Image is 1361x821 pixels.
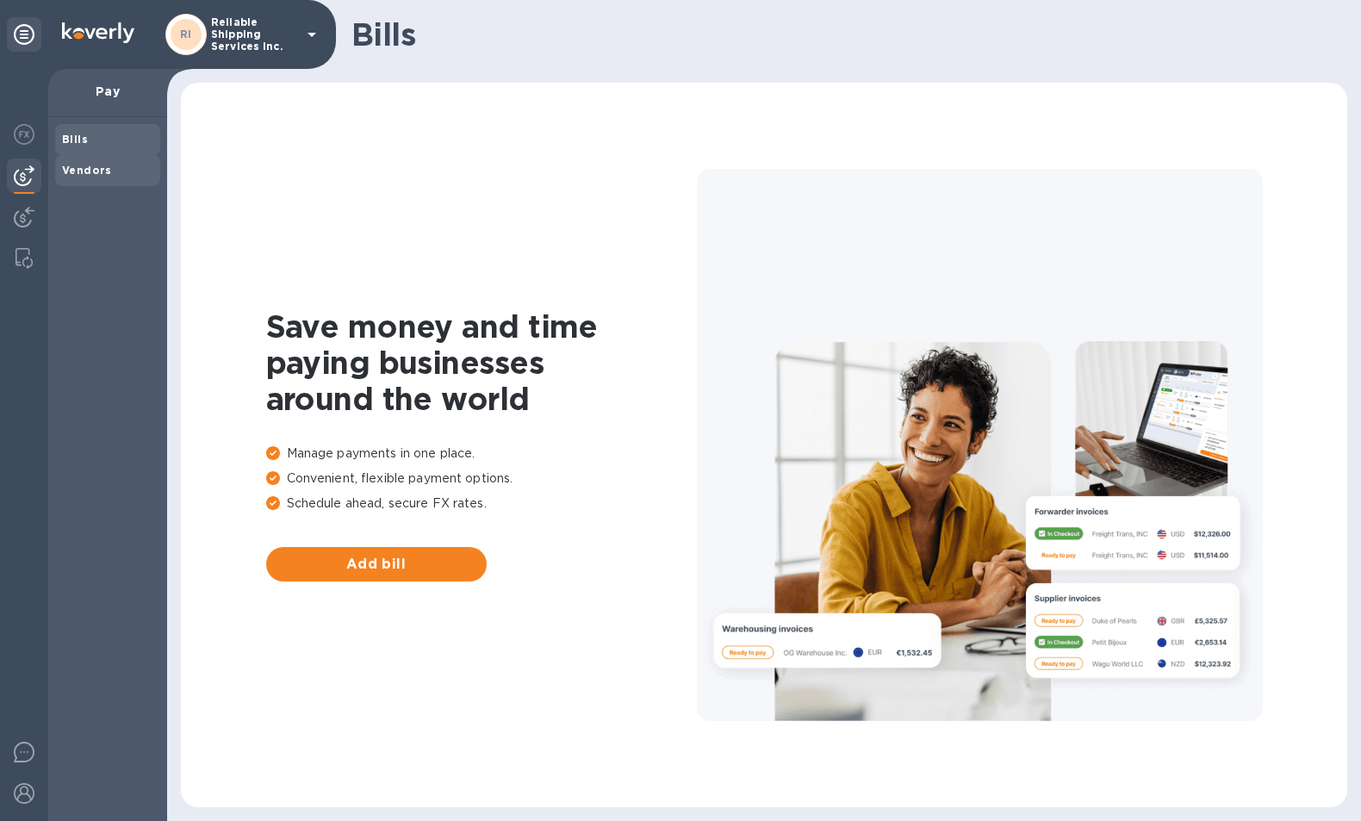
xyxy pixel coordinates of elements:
p: Convenient, flexible payment options. [266,470,697,488]
b: Vendors [62,164,112,177]
img: Foreign exchange [14,124,34,145]
p: Pay [62,83,153,100]
h1: Save money and time paying businesses around the world [266,308,697,417]
p: Manage payments in one place. [266,445,697,463]
b: Bills [62,133,88,146]
button: Add bill [266,547,487,582]
img: Logo [62,22,134,43]
p: Reliable Shipping Services Inc. [211,16,297,53]
span: Add bill [280,554,473,575]
b: RI [180,28,192,40]
h1: Bills [351,16,1333,53]
p: Schedule ahead, secure FX rates. [266,494,697,513]
div: Unpin categories [7,17,41,52]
